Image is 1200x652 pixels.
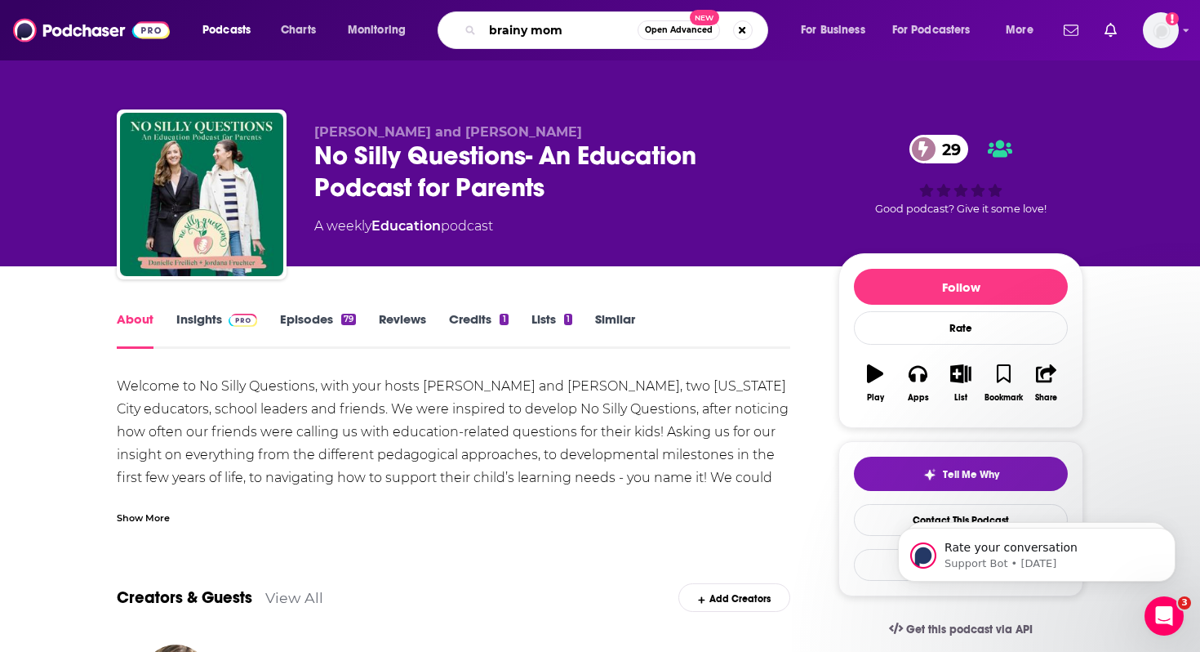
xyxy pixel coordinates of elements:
iframe: Intercom notifications message [873,493,1200,608]
a: Get this podcast via API [876,610,1046,650]
div: Welcome to No Silly Questions, with your hosts [PERSON_NAME] and [PERSON_NAME], two [US_STATE] Ci... [117,375,790,604]
div: Share [1035,393,1057,403]
input: Search podcasts, credits, & more... [482,17,638,43]
iframe: Intercom live chat [1144,596,1184,636]
a: Credits1 [449,311,508,349]
a: Show notifications dropdown [1098,16,1123,44]
a: Similar [595,311,635,349]
div: 1 [564,314,572,325]
span: Logged in as ldigiovine [1143,12,1179,48]
div: 79 [341,314,356,325]
button: Play [854,354,896,413]
span: New [690,10,719,25]
a: Show notifications dropdown [1057,16,1085,44]
a: Episodes79 [280,311,356,349]
img: Podchaser Pro [229,314,257,327]
a: About [117,311,153,349]
div: A weekly podcast [314,217,493,236]
a: Contact This Podcast [854,504,1068,536]
svg: Add a profile image [1166,12,1179,25]
div: Apps [908,393,929,403]
a: 29 [909,135,969,163]
span: Open Advanced [645,26,713,34]
button: List [940,354,982,413]
a: Education [371,218,441,234]
div: Bookmark [984,393,1023,403]
button: open menu [191,17,272,43]
span: Tell Me Why [943,468,999,481]
img: User Profile [1143,12,1179,48]
button: Export One-Sheet [854,549,1068,581]
span: Podcasts [202,19,251,42]
span: More [1006,19,1033,42]
img: Podchaser - Follow, Share and Rate Podcasts [13,15,170,46]
a: Creators & Guests [117,587,252,608]
span: 3 [1178,596,1191,610]
button: open menu [882,17,994,43]
span: Monitoring [348,19,406,42]
button: tell me why sparkleTell Me Why [854,457,1068,491]
img: No Silly Questions- An Education Podcast for Parents [120,113,283,276]
span: For Podcasters [892,19,971,42]
button: Share [1025,354,1068,413]
span: Charts [281,19,316,42]
span: Get this podcast via API [906,623,1033,636]
div: 1 [500,314,508,325]
img: tell me why sparkle [923,468,936,481]
span: [PERSON_NAME] and [PERSON_NAME] [314,124,582,140]
span: Good podcast? Give it some love! [875,203,1047,215]
a: Charts [270,17,326,43]
button: Bookmark [982,354,1024,413]
button: open menu [336,17,427,43]
div: Add Creators [678,583,790,612]
button: open menu [789,17,886,43]
div: List [954,393,967,403]
div: 29Good podcast? Give it some love! [838,124,1083,226]
a: Lists1 [531,311,572,349]
button: Open AdvancedNew [638,20,720,40]
button: Follow [854,269,1068,305]
span: 29 [926,135,969,163]
button: open menu [994,17,1054,43]
div: Search podcasts, credits, & more... [453,11,784,49]
div: Play [867,393,884,403]
div: Rate [854,311,1068,345]
button: Show profile menu [1143,12,1179,48]
a: InsightsPodchaser Pro [176,311,257,349]
button: Apps [896,354,939,413]
a: Reviews [379,311,426,349]
a: View All [265,589,323,606]
span: For Business [801,19,865,42]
